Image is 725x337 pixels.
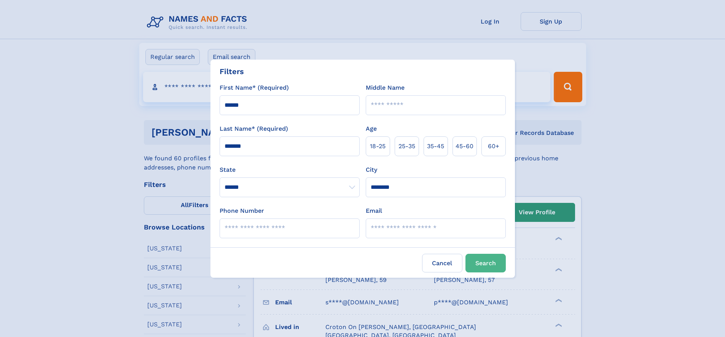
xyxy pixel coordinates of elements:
[220,83,289,92] label: First Name* (Required)
[427,142,444,151] span: 35‑45
[398,142,415,151] span: 25‑35
[366,165,377,174] label: City
[220,124,288,133] label: Last Name* (Required)
[465,254,506,272] button: Search
[488,142,499,151] span: 60+
[422,254,462,272] label: Cancel
[220,66,244,77] div: Filters
[370,142,386,151] span: 18‑25
[220,165,360,174] label: State
[366,206,382,215] label: Email
[456,142,473,151] span: 45‑60
[220,206,264,215] label: Phone Number
[366,124,377,133] label: Age
[366,83,405,92] label: Middle Name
